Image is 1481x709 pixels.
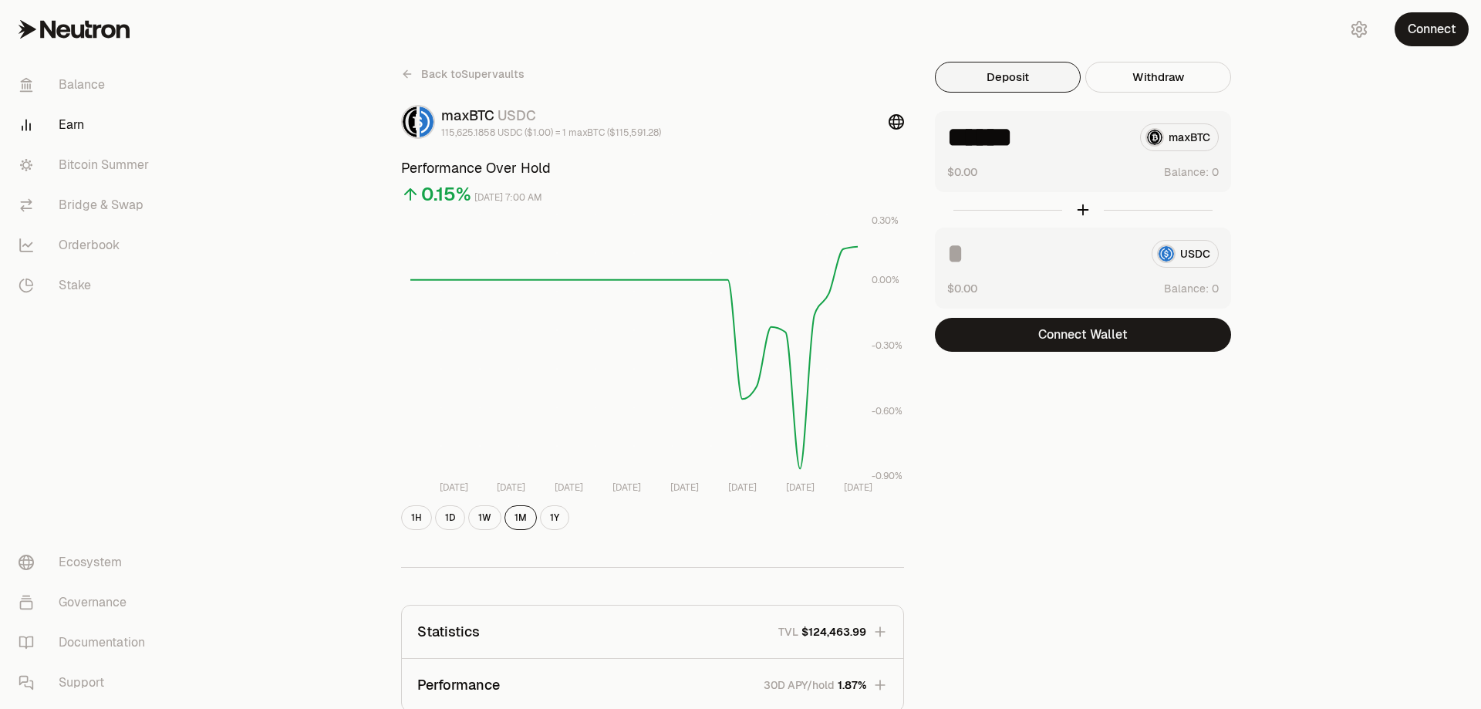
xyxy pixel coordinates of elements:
[764,677,835,693] p: 30D APY/hold
[504,505,537,530] button: 1M
[6,663,167,703] a: Support
[441,105,661,127] div: maxBTC
[935,318,1231,352] button: Connect Wallet
[844,481,872,494] tspan: [DATE]
[6,265,167,306] a: Stake
[421,66,525,82] span: Back to Supervaults
[474,189,542,207] div: [DATE] 7:00 AM
[6,105,167,145] a: Earn
[6,65,167,105] a: Balance
[1164,164,1209,180] span: Balance:
[6,185,167,225] a: Bridge & Swap
[403,106,417,137] img: maxBTC Logo
[498,106,536,124] span: USDC
[612,481,641,494] tspan: [DATE]
[838,677,866,693] span: 1.87%
[401,157,904,179] h3: Performance Over Hold
[1395,12,1469,46] button: Connect
[872,405,902,417] tspan: -0.60%
[468,505,501,530] button: 1W
[947,164,977,180] button: $0.00
[670,481,699,494] tspan: [DATE]
[778,624,798,640] p: TVL
[801,624,866,640] span: $124,463.99
[421,182,471,207] div: 0.15%
[540,505,569,530] button: 1Y
[6,225,167,265] a: Orderbook
[1085,62,1231,93] button: Withdraw
[417,674,500,696] p: Performance
[872,339,902,352] tspan: -0.30%
[872,214,899,227] tspan: 0.30%
[497,481,525,494] tspan: [DATE]
[6,582,167,623] a: Governance
[6,145,167,185] a: Bitcoin Summer
[6,623,167,663] a: Documentation
[401,62,525,86] a: Back toSupervaults
[555,481,583,494] tspan: [DATE]
[440,481,468,494] tspan: [DATE]
[947,280,977,296] button: $0.00
[401,505,432,530] button: 1H
[872,274,899,286] tspan: 0.00%
[786,481,815,494] tspan: [DATE]
[420,106,434,137] img: USDC Logo
[441,127,661,139] div: 115,625.1858 USDC ($1.00) = 1 maxBTC ($115,591.28)
[728,481,757,494] tspan: [DATE]
[417,621,480,643] p: Statistics
[872,470,902,482] tspan: -0.90%
[402,606,903,658] button: StatisticsTVL$124,463.99
[435,505,465,530] button: 1D
[1164,281,1209,296] span: Balance:
[935,62,1081,93] button: Deposit
[6,542,167,582] a: Ecosystem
